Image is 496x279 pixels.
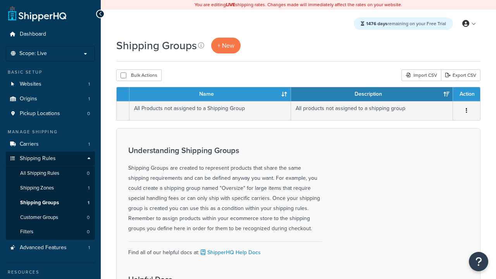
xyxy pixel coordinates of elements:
[6,27,95,41] a: Dashboard
[6,129,95,135] div: Manage Shipping
[217,41,234,50] span: + New
[88,141,90,148] span: 1
[88,185,90,191] span: 1
[6,196,95,210] a: Shipping Groups 1
[6,137,95,152] li: Carriers
[6,166,95,181] li: All Shipping Rules
[20,245,67,251] span: Advanced Features
[128,241,322,258] div: Find all of our helpful docs at:
[453,87,480,101] th: Action
[20,81,41,88] span: Websites
[441,69,480,81] a: Export CSV
[88,81,90,88] span: 1
[6,225,95,239] a: Filters 0
[20,229,33,235] span: Filters
[6,107,95,121] li: Pickup Locations
[8,6,66,21] a: ShipperHQ Home
[88,96,90,102] span: 1
[291,87,453,101] th: Description: activate to sort column ascending
[6,77,95,91] a: Websites 1
[6,166,95,181] a: All Shipping Rules 0
[20,96,37,102] span: Origins
[20,110,60,117] span: Pickup Locations
[87,229,90,235] span: 0
[19,50,47,57] span: Scope: Live
[129,101,291,120] td: All Products not assigned to a Shipping Group
[6,181,95,195] li: Shipping Zones
[6,92,95,106] li: Origins
[6,137,95,152] a: Carriers 1
[6,152,95,240] li: Shipping Rules
[128,146,322,155] h3: Understanding Shipping Groups
[6,181,95,195] a: Shipping Zones 1
[6,152,95,166] a: Shipping Rules
[116,69,162,81] button: Bulk Actions
[20,170,59,177] span: All Shipping Rules
[6,210,95,225] a: Customer Groups 0
[129,87,291,101] th: Name: activate to sort column ascending
[469,252,488,271] button: Open Resource Center
[20,31,46,38] span: Dashboard
[88,200,90,206] span: 1
[6,225,95,239] li: Filters
[6,196,95,210] li: Shipping Groups
[6,92,95,106] a: Origins 1
[6,69,95,76] div: Basic Setup
[20,141,39,148] span: Carriers
[354,17,453,30] div: remaining on your Free Trial
[6,77,95,91] li: Websites
[6,107,95,121] a: Pickup Locations 0
[116,38,197,53] h1: Shipping Groups
[6,241,95,255] a: Advanced Features 1
[20,185,54,191] span: Shipping Zones
[88,245,90,251] span: 1
[6,241,95,255] li: Advanced Features
[401,69,441,81] div: Import CSV
[20,214,58,221] span: Customer Groups
[366,20,387,27] strong: 1476 days
[6,269,95,276] div: Resources
[291,101,453,120] td: All products not assigned to a shipping group
[128,146,322,234] div: Shipping Groups are created to represent products that share the same shipping requirements and c...
[6,210,95,225] li: Customer Groups
[87,110,90,117] span: 0
[87,170,90,177] span: 0
[20,155,56,162] span: Shipping Rules
[20,200,59,206] span: Shipping Groups
[87,214,90,221] span: 0
[199,248,261,257] a: ShipperHQ Help Docs
[226,1,235,8] b: LIVE
[211,38,241,53] a: + New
